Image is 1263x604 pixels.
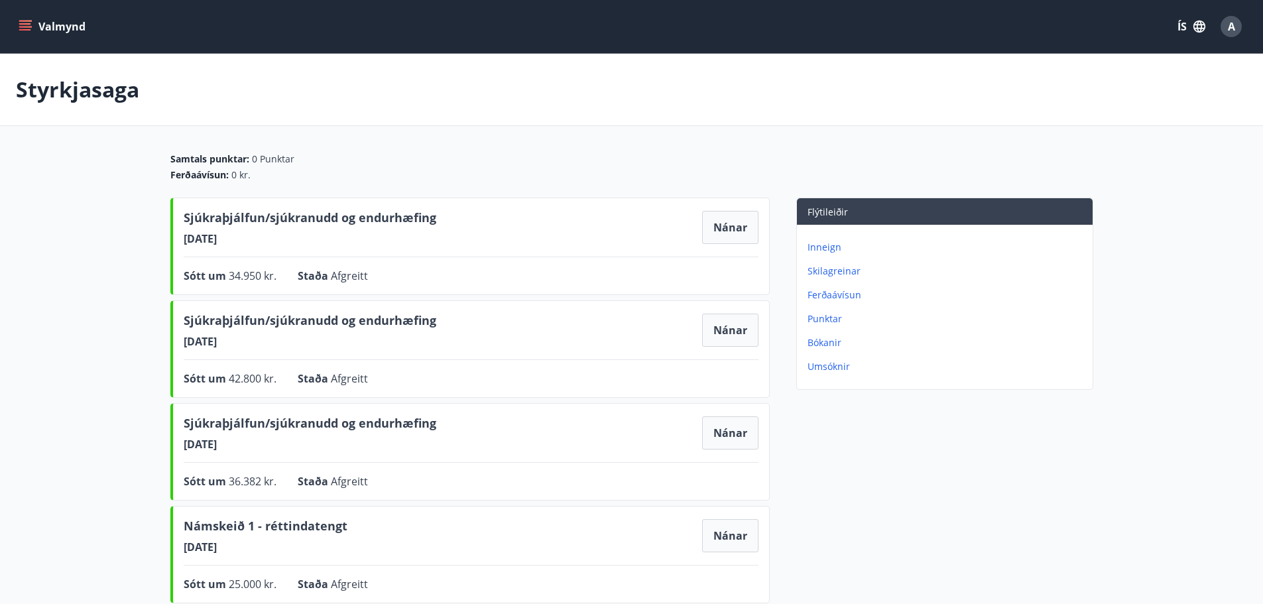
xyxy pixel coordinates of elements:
p: Umsóknir [808,360,1087,373]
span: 36.382 kr. [229,474,276,489]
span: Sjúkraþjálfun/sjúkranudd og endurhæfing [184,209,436,231]
span: Staða [298,371,331,386]
span: [DATE] [184,231,436,246]
span: Námskeið 1 - réttindatengt [184,517,347,540]
span: Sótt um [184,371,229,386]
span: [DATE] [184,437,436,452]
span: Afgreitt [331,269,368,283]
span: Sjúkraþjálfun/sjúkranudd og endurhæfing [184,312,436,334]
span: 42.800 kr. [229,371,276,386]
span: A [1228,19,1235,34]
button: menu [16,15,91,38]
span: Sótt um [184,474,229,489]
span: Staða [298,269,331,283]
button: ÍS [1170,15,1213,38]
button: Nánar [702,416,758,450]
span: Ferðaávísun : [170,168,229,182]
span: 34.950 kr. [229,269,276,283]
span: Sótt um [184,577,229,591]
button: Nánar [702,314,758,347]
span: Afgreitt [331,474,368,489]
span: [DATE] [184,540,347,554]
p: Punktar [808,312,1087,326]
span: Staða [298,474,331,489]
span: Samtals punktar : [170,152,249,166]
span: Sjúkraþjálfun/sjúkranudd og endurhæfing [184,414,436,437]
span: Staða [298,577,331,591]
p: Styrkjasaga [16,75,139,104]
span: Afgreitt [331,371,368,386]
span: Sótt um [184,269,229,283]
p: Inneign [808,241,1087,254]
span: [DATE] [184,334,436,349]
p: Skilagreinar [808,265,1087,278]
p: Ferðaávísun [808,288,1087,302]
span: Flýtileiðir [808,206,848,218]
p: Bókanir [808,336,1087,349]
button: Nánar [702,211,758,244]
span: 25.000 kr. [229,577,276,591]
button: Nánar [702,519,758,552]
button: A [1215,11,1247,42]
span: 0 kr. [231,168,251,182]
span: 0 Punktar [252,152,294,166]
span: Afgreitt [331,577,368,591]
